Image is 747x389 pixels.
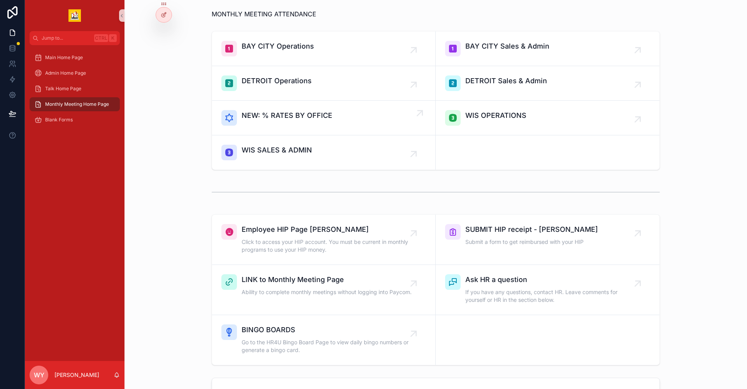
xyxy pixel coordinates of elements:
[465,238,598,246] span: Submit a form to get reimbursed with your HIP
[30,82,120,96] a: Talk Home Page
[212,101,436,135] a: NEW: % RATES BY OFFICE
[30,66,120,80] a: Admin Home Page
[465,274,638,285] span: Ask HR a question
[45,117,73,123] span: Blank Forms
[242,238,414,254] span: Click to access your HIP account. You must be current in monthly programs to use your HIP money.
[45,86,81,92] span: Talk Home Page
[465,288,638,304] span: If you have any questions, contact HR. Leave comments for yourself or HR in the section below.
[25,45,124,137] div: scrollable content
[465,41,549,52] span: BAY CITY Sales & Admin
[34,370,44,380] span: WY
[212,215,436,265] a: Employee HIP Page [PERSON_NAME]Click to access your HIP account. You must be current in monthly p...
[30,31,120,45] button: Jump to...CtrlK
[436,32,659,66] a: BAY CITY Sales & Admin
[45,54,83,61] span: Main Home Page
[242,145,312,156] span: WIS SALES & ADMIN
[68,9,81,22] img: App logo
[212,66,436,101] a: DETROIT Operations
[212,315,436,365] a: BINGO BOARDSGo to the HR4U Bingo Board Page to view daily bingo numbers or generate a bingo card.
[212,10,316,18] span: MONTHLY MEETING ATTENDANCE
[212,135,436,170] a: WIS SALES & ADMIN
[465,110,526,121] span: WIS OPERATIONS
[242,110,332,121] span: NEW: % RATES BY OFFICE
[242,274,412,285] span: LINK to Monthly Meeting Page
[94,34,108,42] span: Ctrl
[212,32,436,66] a: BAY CITY Operations
[54,371,99,379] p: [PERSON_NAME]
[465,224,598,235] span: SUBMIT HIP receipt - [PERSON_NAME]
[110,35,116,41] span: K
[436,215,659,265] a: SUBMIT HIP receipt - [PERSON_NAME]Submit a form to get reimbursed with your HIP
[30,51,120,65] a: Main Home Page
[436,101,659,135] a: WIS OPERATIONS
[242,224,414,235] span: Employee HIP Page [PERSON_NAME]
[436,265,659,315] a: Ask HR a questionIf you have any questions, contact HR. Leave comments for yourself or HR in the ...
[45,101,109,107] span: Monthly Meeting Home Page
[212,265,436,315] a: LINK to Monthly Meeting PageAbility to complete monthly meetings without logging into Paycom.
[30,113,120,127] a: Blank Forms
[242,41,314,52] span: BAY CITY Operations
[242,75,312,86] span: DETROIT Operations
[242,338,414,354] span: Go to the HR4U Bingo Board Page to view daily bingo numbers or generate a bingo card.
[242,324,414,335] span: BINGO BOARDS
[42,35,91,41] span: Jump to...
[436,66,659,101] a: DETROIT Sales & Admin
[465,75,547,86] span: DETROIT Sales & Admin
[30,97,120,111] a: Monthly Meeting Home Page
[242,288,412,296] span: Ability to complete monthly meetings without logging into Paycom.
[45,70,86,76] span: Admin Home Page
